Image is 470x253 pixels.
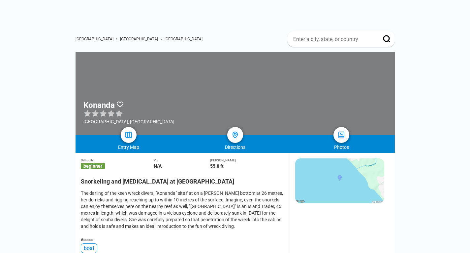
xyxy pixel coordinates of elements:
[165,37,203,41] a: [GEOGRAPHIC_DATA]
[293,36,374,43] input: Enter a city, state, or country
[121,127,137,143] a: map
[120,37,158,41] a: [GEOGRAPHIC_DATA]
[83,119,174,124] div: [GEOGRAPHIC_DATA], [GEOGRAPHIC_DATA]
[81,158,154,162] div: Difficulty
[81,237,284,242] div: Access
[333,127,349,143] a: photos
[81,243,97,253] div: boat
[154,158,210,162] div: Viz
[76,145,182,150] div: Entry Map
[125,131,133,139] img: map
[83,101,115,110] h1: Konanda
[161,37,162,41] span: ›
[337,131,345,139] img: photos
[288,145,395,150] div: Photos
[154,163,210,169] div: N/A
[81,163,105,169] span: beginner
[81,174,284,185] h2: Snorkeling and [MEDICAL_DATA] at [GEOGRAPHIC_DATA]
[210,158,284,162] div: [PERSON_NAME]
[116,37,117,41] span: ›
[182,145,288,150] div: Directions
[295,158,384,203] img: static
[231,131,239,139] img: directions
[210,163,284,169] div: 55.8 ft
[76,37,113,41] a: [GEOGRAPHIC_DATA]
[81,190,284,230] div: The darling of the keen wreck divers, "Konanda" sits flat on a [PERSON_NAME] bottom at 26 metres,...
